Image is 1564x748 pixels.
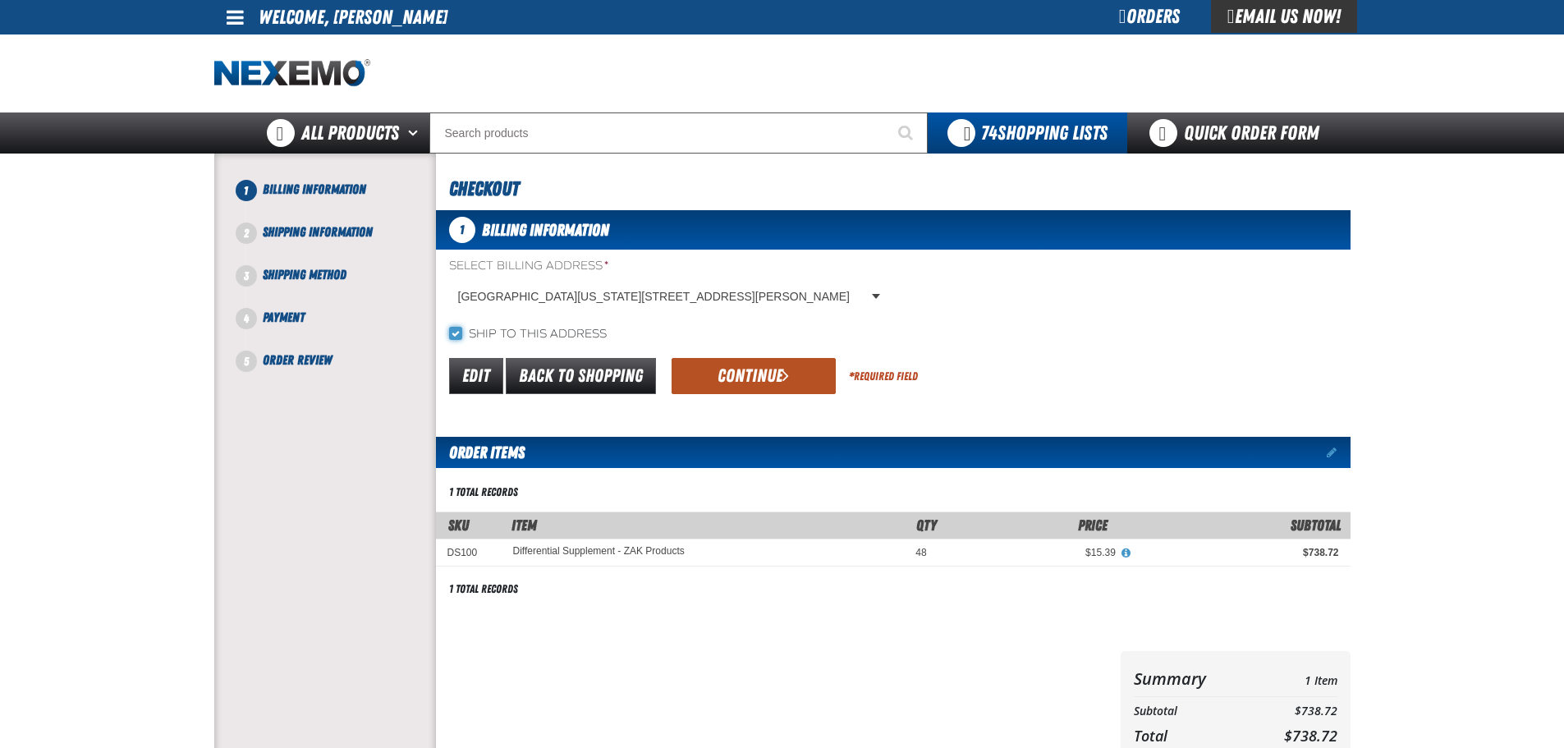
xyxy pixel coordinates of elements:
[263,310,305,325] span: Payment
[458,288,869,305] span: [GEOGRAPHIC_DATA][US_STATE][STREET_ADDRESS][PERSON_NAME]
[506,358,656,394] a: Back to Shopping
[1134,664,1251,693] th: Summary
[1134,700,1251,723] th: Subtotal
[915,547,926,558] span: 48
[246,308,436,351] li: Payment. Step 4 of 5. Not Completed
[263,352,332,368] span: Order Review
[1250,700,1337,723] td: $738.72
[236,180,257,201] span: 1
[449,259,887,274] label: Select Billing Address
[402,112,429,154] button: Open All Products pages
[916,516,937,534] span: Qty
[672,358,836,394] button: Continue
[1078,516,1108,534] span: Price
[449,581,518,597] div: 1 total records
[236,308,257,329] span: 4
[263,181,366,197] span: Billing Information
[263,224,373,240] span: Shipping Information
[236,265,257,287] span: 3
[246,351,436,370] li: Order Review. Step 5 of 5. Not Completed
[1250,664,1337,693] td: 1 Item
[449,358,503,394] a: Edit
[950,546,1116,559] div: $15.39
[1116,546,1137,561] button: View All Prices for Differential Supplement - ZAK Products
[887,112,928,154] button: Start Searching
[449,177,519,200] span: Checkout
[981,122,1108,145] span: Shopping Lists
[449,484,518,500] div: 1 total records
[511,516,537,534] span: Item
[246,265,436,308] li: Shipping Method. Step 3 of 5. Not Completed
[436,437,525,468] h2: Order Items
[928,112,1127,154] button: You have 74 Shopping Lists. Open to view details
[236,351,257,372] span: 5
[214,59,370,88] img: Nexemo logo
[1127,112,1350,154] a: Quick Order Form
[429,112,928,154] input: Search
[981,122,998,145] strong: 74
[236,223,257,244] span: 2
[448,516,469,534] a: SKU
[436,539,502,566] td: DS100
[263,267,346,282] span: Shipping Method
[1291,516,1341,534] span: Subtotal
[449,327,607,342] label: Ship to this address
[1284,726,1337,746] span: $738.72
[849,369,918,384] div: Required Field
[234,180,436,370] nav: Checkout steps. Current step is Billing Information. Step 1 of 5
[513,546,685,558] a: Differential Supplement - ZAK Products
[301,118,399,148] span: All Products
[1327,447,1351,458] a: Edit items
[449,327,462,340] input: Ship to this address
[246,223,436,265] li: Shipping Information. Step 2 of 5. Not Completed
[449,217,475,243] span: 1
[482,220,609,240] span: Billing Information
[1139,546,1339,559] div: $738.72
[246,180,436,223] li: Billing Information. Step 1 of 5. Not Completed
[214,59,370,88] a: Home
